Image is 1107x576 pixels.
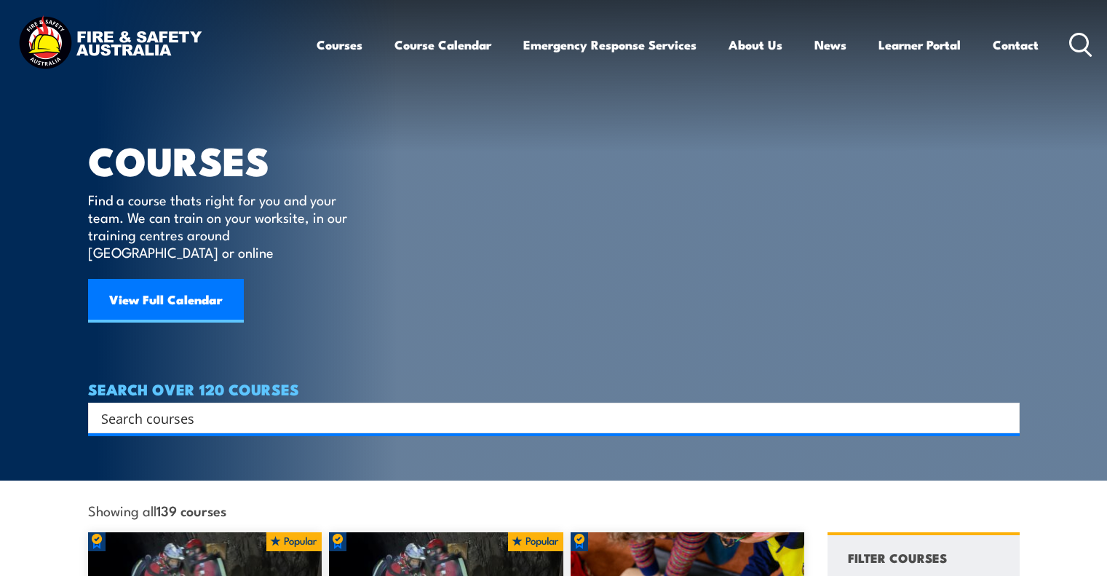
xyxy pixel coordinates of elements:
a: News [814,25,846,64]
a: Course Calendar [394,25,491,64]
input: Search input [101,407,988,429]
span: Showing all [88,502,226,518]
button: Search magnifier button [994,408,1015,428]
a: About Us [729,25,782,64]
form: Search form [104,408,991,428]
a: Contact [993,25,1039,64]
a: Learner Portal [878,25,961,64]
strong: 139 courses [156,500,226,520]
h4: FILTER COURSES [848,548,947,567]
a: View Full Calendar [88,279,244,323]
a: Emergency Response Services [523,25,697,64]
a: Courses [317,25,362,64]
h1: COURSES [88,143,368,177]
h4: SEARCH OVER 120 COURSES [88,381,1020,397]
p: Find a course thats right for you and your team. We can train on your worksite, in our training c... [88,191,354,261]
